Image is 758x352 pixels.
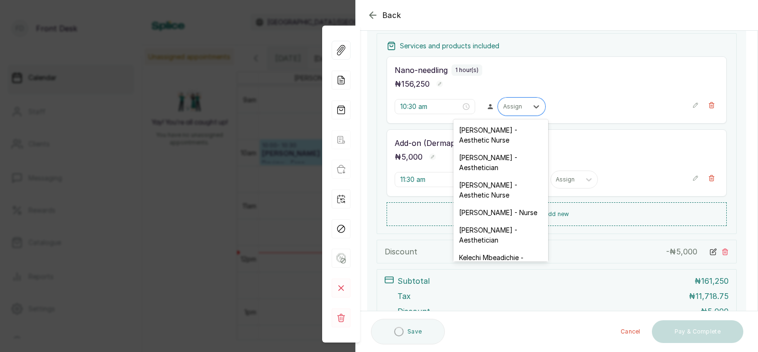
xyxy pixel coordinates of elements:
[695,291,729,301] span: 11,718.75
[400,174,461,185] input: Select time
[453,221,548,249] div: [PERSON_NAME] - Aesthetician
[453,204,548,221] div: [PERSON_NAME] - Nurse
[367,9,401,21] button: Back
[395,151,423,162] p: ₦
[385,246,417,257] p: Discount
[371,319,445,344] button: Save
[397,290,411,302] p: Tax
[453,176,548,204] div: [PERSON_NAME] - Aesthetic Nurse
[613,320,648,343] button: Cancel
[453,121,548,149] div: [PERSON_NAME] - Aesthetic Nurse
[453,249,548,276] div: Kelechi Mbeadichie - Nurse
[652,320,743,343] button: Pay & Complete
[695,275,729,287] p: ₦
[689,290,729,302] p: ₦
[676,247,697,256] span: 5,000
[666,246,697,257] p: - ₦
[397,275,430,287] p: Subtotal
[382,9,401,21] span: Back
[701,306,729,317] p: ₦
[453,149,548,176] div: [PERSON_NAME] - Aesthetician
[395,78,430,90] p: ₦
[395,64,448,76] p: Nano-needling
[395,137,479,149] p: Add-on (Dermaplaning)
[401,152,423,162] span: 5,000
[400,41,499,51] p: Services and products included
[707,307,729,316] span: 5,000
[387,202,727,226] button: Add new
[701,276,729,286] span: 161,250
[400,101,461,112] input: Select time
[455,66,478,74] p: 1 hour(s)
[401,79,430,89] span: 156,250
[397,306,430,317] p: Discount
